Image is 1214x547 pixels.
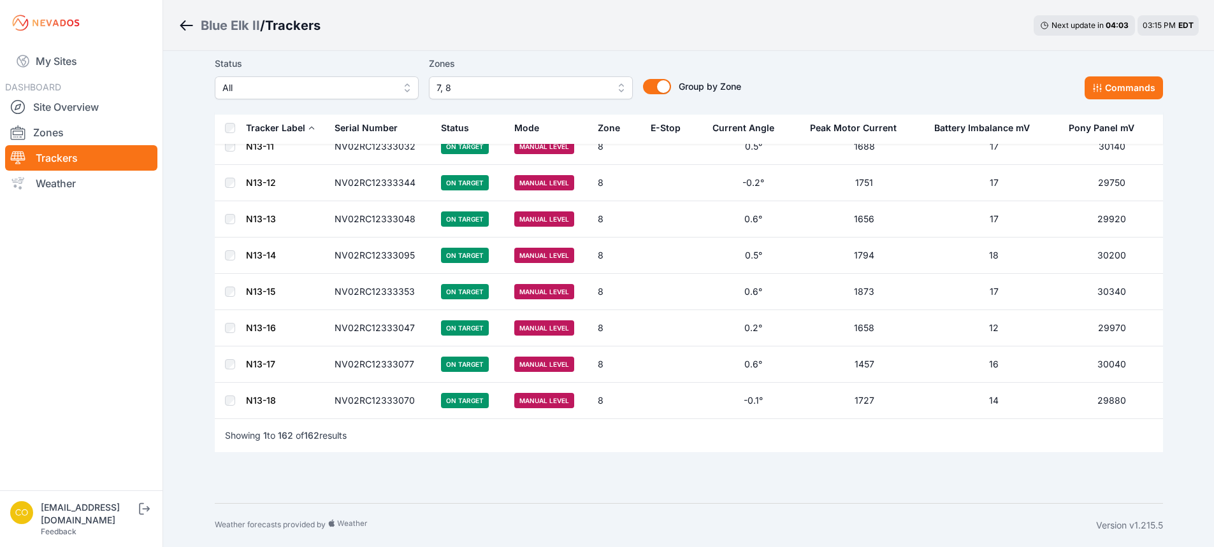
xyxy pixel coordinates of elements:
td: NV02RC12333095 [327,238,434,274]
button: E-Stop [651,113,691,143]
td: 16 [927,346,1061,383]
span: / [260,17,265,34]
span: 162 [278,430,293,441]
td: 14 [927,383,1061,419]
td: -0.2° [705,165,802,201]
td: 1794 [802,238,927,274]
span: All [222,80,393,96]
span: Manual Level [514,393,574,408]
span: Manual Level [514,211,574,227]
img: Nevados [10,13,82,33]
label: Status [215,56,419,71]
span: Manual Level [514,248,574,263]
nav: Breadcrumb [178,9,321,42]
img: controlroomoperator@invenergy.com [10,501,33,524]
span: On Target [441,357,489,372]
td: 8 [590,238,643,274]
td: 1688 [802,129,927,165]
td: NV02RC12333077 [327,346,434,383]
button: Commands [1085,76,1163,99]
button: All [215,76,419,99]
span: Manual Level [514,284,574,299]
span: Manual Level [514,175,574,190]
td: 0.6° [705,201,802,238]
a: Site Overview [5,94,157,120]
a: N13-15 [246,286,275,297]
td: 29970 [1061,310,1162,346]
td: 30040 [1061,346,1162,383]
td: 0.5° [705,238,802,274]
span: Next update in [1051,20,1104,30]
td: 8 [590,346,643,383]
td: 0.2° [705,310,802,346]
span: On Target [441,320,489,336]
span: 162 [304,430,319,441]
div: Weather forecasts provided by [215,519,1096,532]
td: 1727 [802,383,927,419]
a: Zones [5,120,157,145]
td: 18 [927,238,1061,274]
td: 0.6° [705,274,802,310]
td: 29920 [1061,201,1162,238]
button: Current Angle [712,113,784,143]
span: 7, 8 [437,80,607,96]
button: Zone [598,113,630,143]
td: 30140 [1061,129,1162,165]
span: DASHBOARD [5,82,61,92]
td: 8 [590,201,643,238]
td: 8 [590,383,643,419]
span: 03:15 PM [1143,20,1176,30]
td: NV02RC12333344 [327,165,434,201]
a: N13-17 [246,359,275,369]
button: Battery Imbalance mV [934,113,1040,143]
button: Mode [514,113,549,143]
div: [EMAIL_ADDRESS][DOMAIN_NAME] [41,501,136,527]
td: NV02RC12333353 [327,274,434,310]
td: NV02RC12333047 [327,310,434,346]
a: N13-13 [246,213,276,224]
td: 8 [590,274,643,310]
td: 1656 [802,201,927,238]
a: N13-11 [246,141,274,152]
button: Pony Panel mV [1069,113,1145,143]
div: Current Angle [712,122,774,134]
div: Pony Panel mV [1069,122,1134,134]
td: 1751 [802,165,927,201]
a: N13-14 [246,250,276,260]
td: 30200 [1061,238,1162,274]
td: 29750 [1061,165,1162,201]
div: Peak Motor Current [810,122,897,134]
div: E-Stop [651,122,681,134]
div: Zone [598,122,620,134]
span: On Target [441,393,489,408]
td: 0.5° [705,129,802,165]
div: Serial Number [335,122,398,134]
button: Tracker Label [246,113,315,143]
a: Feedback [41,527,76,536]
td: NV02RC12333032 [327,129,434,165]
td: 29880 [1061,383,1162,419]
td: 1873 [802,274,927,310]
span: 1 [263,430,267,441]
a: Trackers [5,145,157,171]
span: Manual Level [514,139,574,154]
td: -0.1° [705,383,802,419]
a: N13-16 [246,322,276,333]
span: EDT [1178,20,1194,30]
label: Zones [429,56,633,71]
td: 17 [927,129,1061,165]
div: Tracker Label [246,122,305,134]
td: 30340 [1061,274,1162,310]
button: Peak Motor Current [810,113,907,143]
div: Blue Elk II [201,17,260,34]
button: Serial Number [335,113,408,143]
td: 1457 [802,346,927,383]
span: On Target [441,248,489,263]
td: 8 [590,129,643,165]
td: 17 [927,274,1061,310]
span: Manual Level [514,357,574,372]
span: On Target [441,284,489,299]
span: On Target [441,139,489,154]
p: Showing to of results [225,429,347,442]
td: 17 [927,201,1061,238]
